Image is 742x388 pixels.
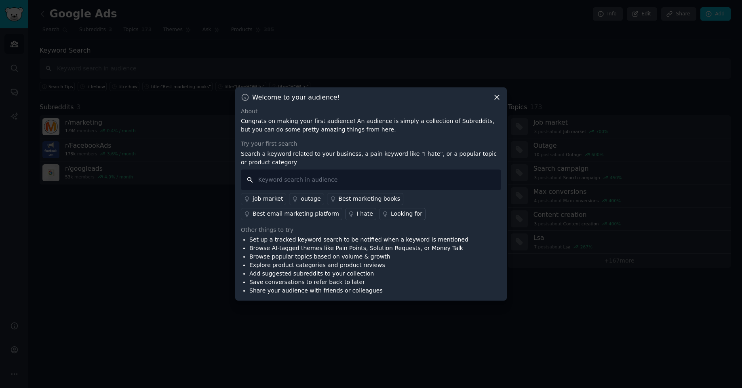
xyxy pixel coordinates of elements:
li: Share your audience with friends or colleagues [249,286,468,295]
a: outage [289,193,324,205]
a: Looking for [379,208,426,220]
div: Best marketing books [339,195,401,203]
li: Explore product categories and product reviews [249,261,468,269]
div: Best email marketing platform [253,210,339,218]
div: Other things to try [241,226,501,234]
input: Keyword search in audience [241,170,501,190]
a: job market [241,193,286,205]
a: Best marketing books [327,193,404,205]
div: Try your first search [241,140,501,148]
div: About [241,107,501,116]
p: Search a keyword related to your business, a pain keyword like "I hate", or a popular topic or pr... [241,150,501,167]
div: outage [301,195,320,203]
li: Set up a tracked keyword search to be notified when a keyword is mentioned [249,235,468,244]
div: job market [253,195,283,203]
div: Looking for [391,210,422,218]
div: I hate [357,210,373,218]
li: Save conversations to refer back to later [249,278,468,286]
p: Congrats on making your first audience! An audience is simply a collection of Subreddits, but you... [241,117,501,134]
a: Best email marketing platform [241,208,342,220]
li: Browse AI-tagged themes like Pain Points, Solution Requests, or Money Talk [249,244,468,252]
li: Browse popular topics based on volume & growth [249,252,468,261]
h3: Welcome to your audience! [252,93,340,102]
a: I hate [345,208,376,220]
li: Add suggested subreddits to your collection [249,269,468,278]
